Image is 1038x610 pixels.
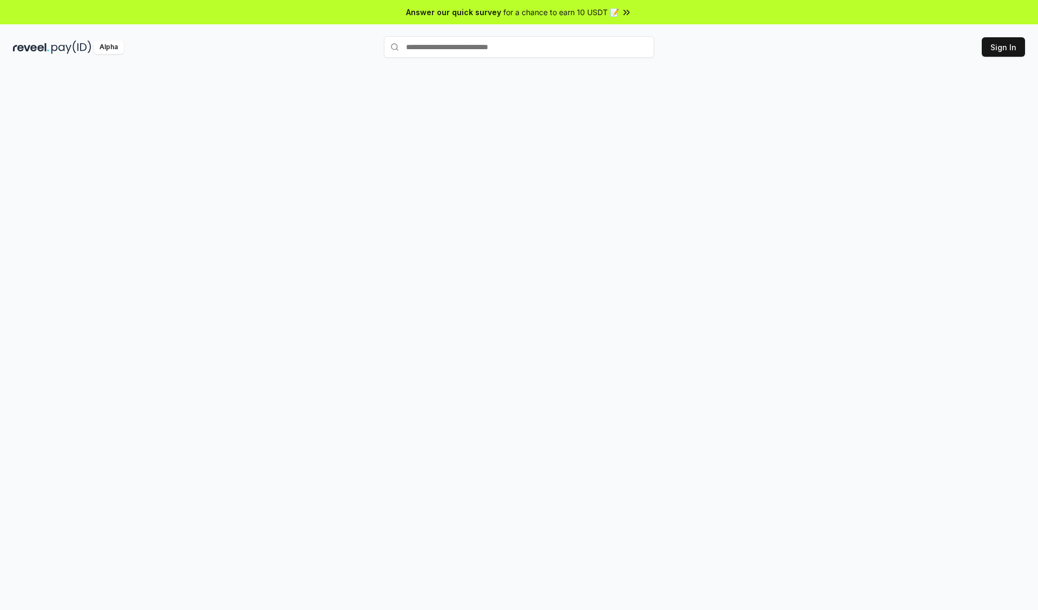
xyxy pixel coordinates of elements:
button: Sign In [982,37,1025,57]
span: for a chance to earn 10 USDT 📝 [503,6,619,18]
img: reveel_dark [13,41,49,54]
img: pay_id [51,41,91,54]
span: Answer our quick survey [406,6,501,18]
div: Alpha [94,41,124,54]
